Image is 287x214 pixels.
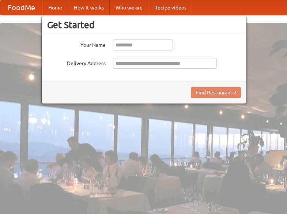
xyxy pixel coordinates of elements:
[191,87,241,98] button: Find Restaurants!
[47,58,106,67] label: Delivery Address
[110,0,148,15] a: Who we are
[47,19,241,30] h3: Get Started
[42,0,68,15] a: Home
[148,0,192,15] a: Recipe videos
[47,40,106,49] label: Your Name
[68,0,110,15] a: How it works
[0,0,42,15] a: FoodMe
